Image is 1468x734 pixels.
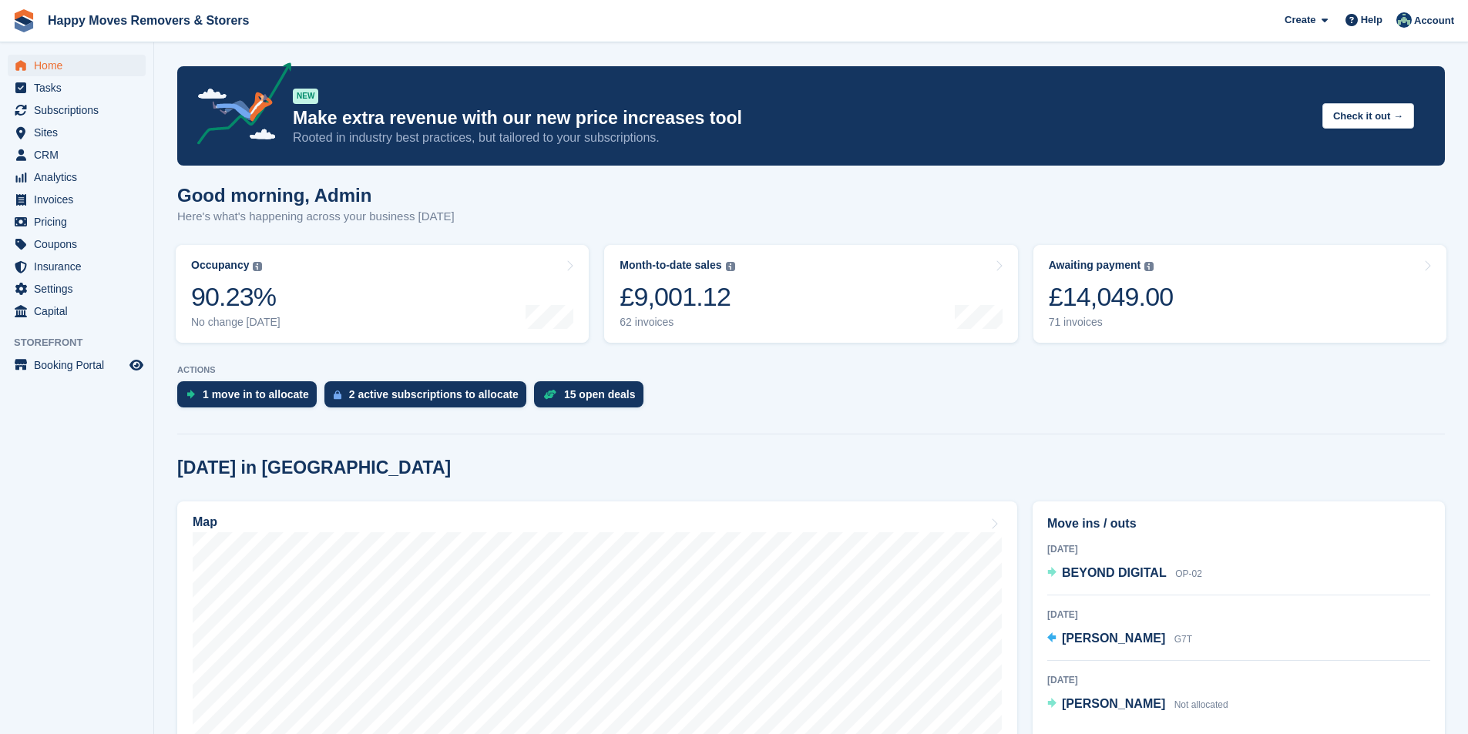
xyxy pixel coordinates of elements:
[1361,12,1382,28] span: Help
[293,129,1310,146] p: Rooted in industry best practices, but tailored to your subscriptions.
[127,356,146,374] a: Preview store
[8,122,146,143] a: menu
[8,166,146,188] a: menu
[620,259,721,272] div: Month-to-date sales
[1047,608,1430,622] div: [DATE]
[34,278,126,300] span: Settings
[177,365,1445,375] p: ACTIONS
[1049,316,1174,329] div: 71 invoices
[1414,13,1454,28] span: Account
[14,335,153,350] span: Storefront
[1062,566,1167,579] span: BEYOND DIGITAL
[12,9,35,32] img: stora-icon-8386f47178a22dfd0bd8f6a31ec36ba5ce8667c1dd55bd0f319d3a0aa187defe.svg
[293,89,318,104] div: NEW
[726,262,735,271] img: icon-info-grey-7440780725fd019a000dd9b08b2336e03edf1995a4989e88bcd33f0948082b44.svg
[620,281,734,313] div: £9,001.12
[1047,542,1430,556] div: [DATE]
[1047,673,1430,687] div: [DATE]
[1047,564,1202,584] a: BEYOND DIGITAL OP-02
[34,122,126,143] span: Sites
[34,99,126,121] span: Subscriptions
[1174,634,1192,645] span: G7T
[1062,632,1165,645] span: [PERSON_NAME]
[177,381,324,415] a: 1 move in to allocate
[1322,103,1414,129] button: Check it out →
[177,457,451,478] h2: [DATE] in [GEOGRAPHIC_DATA]
[1175,568,1202,579] span: OP-02
[191,316,280,329] div: No change [DATE]
[334,390,341,400] img: active_subscription_to_allocate_icon-d502201f5373d7db506a760aba3b589e785aa758c864c3986d89f69b8ff3...
[34,300,126,322] span: Capital
[34,77,126,99] span: Tasks
[349,388,519,401] div: 2 active subscriptions to allocate
[1047,629,1192,649] a: [PERSON_NAME] G7T
[203,388,309,401] div: 1 move in to allocate
[8,55,146,76] a: menu
[8,211,146,233] a: menu
[34,144,126,166] span: CRM
[34,55,126,76] span: Home
[1174,699,1228,710] span: Not allocated
[8,300,146,322] a: menu
[1049,259,1141,272] div: Awaiting payment
[177,208,455,226] p: Here's what's happening across your business [DATE]
[1144,262,1154,271] img: icon-info-grey-7440780725fd019a000dd9b08b2336e03edf1995a4989e88bcd33f0948082b44.svg
[34,166,126,188] span: Analytics
[8,77,146,99] a: menu
[34,354,126,376] span: Booking Portal
[293,107,1310,129] p: Make extra revenue with our new price increases tool
[8,99,146,121] a: menu
[1033,245,1446,343] a: Awaiting payment £14,049.00 71 invoices
[534,381,651,415] a: 15 open deals
[191,259,249,272] div: Occupancy
[324,381,534,415] a: 2 active subscriptions to allocate
[8,233,146,255] a: menu
[1396,12,1412,28] img: Admin
[8,354,146,376] a: menu
[34,256,126,277] span: Insurance
[34,211,126,233] span: Pricing
[177,185,455,206] h1: Good morning, Admin
[191,281,280,313] div: 90.23%
[34,233,126,255] span: Coupons
[42,8,255,33] a: Happy Moves Removers & Storers
[564,388,636,401] div: 15 open deals
[34,189,126,210] span: Invoices
[184,62,292,150] img: price-adjustments-announcement-icon-8257ccfd72463d97f412b2fc003d46551f7dbcb40ab6d574587a9cd5c0d94...
[543,389,556,400] img: deal-1b604bf984904fb50ccaf53a9ad4b4a5d6e5aea283cecdc64d6e3604feb123c2.svg
[1062,697,1165,710] span: [PERSON_NAME]
[186,390,195,399] img: move_ins_to_allocate_icon-fdf77a2bb77ea45bf5b3d319d69a93e2d87916cf1d5bf7949dd705db3b84f3ca.svg
[253,262,262,271] img: icon-info-grey-7440780725fd019a000dd9b08b2336e03edf1995a4989e88bcd33f0948082b44.svg
[604,245,1017,343] a: Month-to-date sales £9,001.12 62 invoices
[1047,514,1430,533] h2: Move ins / outs
[1285,12,1315,28] span: Create
[1047,695,1228,715] a: [PERSON_NAME] Not allocated
[8,256,146,277] a: menu
[193,515,217,529] h2: Map
[176,245,589,343] a: Occupancy 90.23% No change [DATE]
[620,316,734,329] div: 62 invoices
[8,144,146,166] a: menu
[1049,281,1174,313] div: £14,049.00
[8,189,146,210] a: menu
[8,278,146,300] a: menu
